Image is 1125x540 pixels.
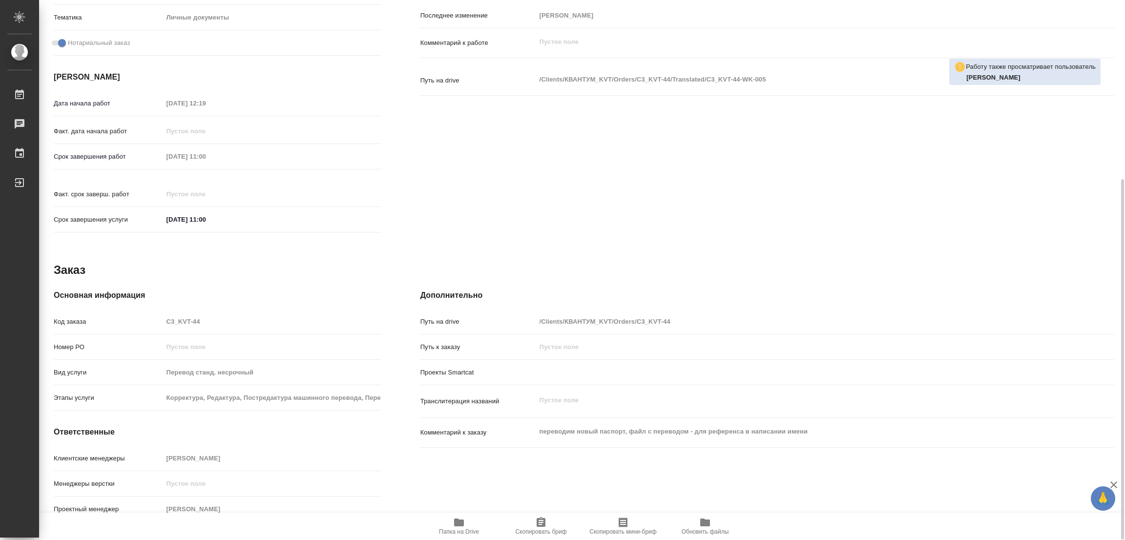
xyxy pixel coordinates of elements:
p: Комментарий к заказу [420,428,536,437]
h2: Заказ [54,262,85,278]
p: Срок завершения услуги [54,215,163,225]
p: Клиентские менеджеры [54,454,163,463]
input: Пустое поле [163,149,249,164]
input: Пустое поле [163,477,381,491]
p: Путь к заказу [420,342,536,352]
h4: Дополнительно [420,290,1114,301]
button: Папка на Drive [418,513,500,540]
input: Пустое поле [163,365,381,379]
input: Пустое поле [163,340,381,354]
button: Обновить файлы [664,513,746,540]
p: Комментарий к работе [420,38,536,48]
p: Дата начала работ [54,99,163,108]
button: Скопировать мини-бриф [582,513,664,540]
input: ✎ Введи что-нибудь [163,212,249,227]
span: Папка на Drive [439,528,479,535]
span: Обновить файлы [682,528,729,535]
input: Пустое поле [163,314,381,329]
p: Код заказа [54,317,163,327]
p: Последнее изменение [420,11,536,21]
input: Пустое поле [163,391,381,405]
p: Тематика [54,13,163,22]
p: Менеджеры верстки [54,479,163,489]
textarea: /Clients/КВАНТУМ_KVT/Orders/C3_KVT-44/Translated/C3_KVT-44-WK-005 [536,71,1057,88]
span: Скопировать бриф [515,528,566,535]
p: Проекты Smartcat [420,368,536,377]
p: Путь на drive [420,317,536,327]
input: Пустое поле [536,314,1057,329]
button: Скопировать бриф [500,513,582,540]
p: Проектный менеджер [54,504,163,514]
p: Факт. дата начала работ [54,126,163,136]
h4: Ответственные [54,426,381,438]
input: Пустое поле [163,124,249,138]
input: Пустое поле [536,8,1057,22]
input: Пустое поле [163,451,381,465]
textarea: переводим новый паспорт, файл с переводом - для референса в написании имени [536,423,1057,440]
p: Факт. срок заверш. работ [54,189,163,199]
p: Вид услуги [54,368,163,377]
h4: Основная информация [54,290,381,301]
input: Пустое поле [163,96,249,110]
h4: [PERSON_NAME] [54,71,381,83]
button: 🙏 [1091,486,1115,511]
input: Пустое поле [536,340,1057,354]
p: Путь на drive [420,76,536,85]
p: Номер РО [54,342,163,352]
span: 🙏 [1095,488,1111,509]
input: Пустое поле [163,187,249,201]
p: Этапы услуги [54,393,163,403]
div: Личные документы [163,9,381,26]
p: Транслитерация названий [420,396,536,406]
input: Пустое поле [163,502,381,516]
span: Нотариальный заказ [68,38,130,48]
span: Скопировать мини-бриф [589,528,656,535]
p: Работу также просматривает пользователь [966,62,1096,72]
p: Срок завершения работ [54,152,163,162]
